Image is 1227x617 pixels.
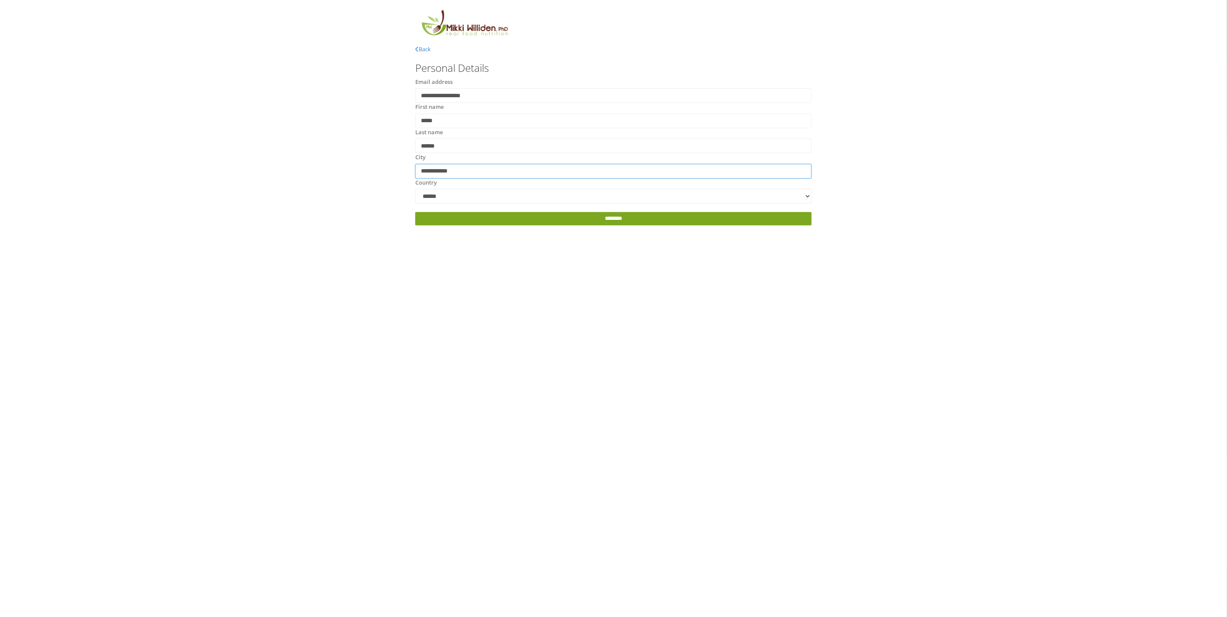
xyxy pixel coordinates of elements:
label: First name [415,103,444,111]
label: Email address [415,78,453,86]
a: Back [415,45,431,53]
label: City [415,153,426,162]
label: Last name [415,128,443,137]
h3: Personal Details [415,62,811,74]
img: MikkiLogoMain.png [415,9,513,41]
label: Country [415,179,437,187]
